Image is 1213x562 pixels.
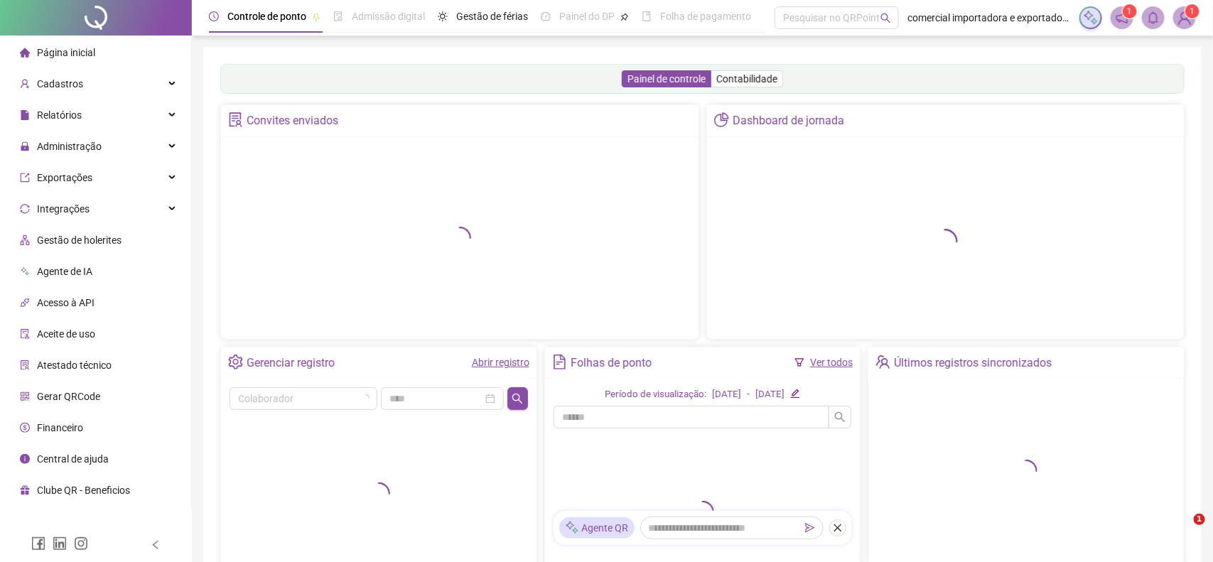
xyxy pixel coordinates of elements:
[37,172,92,183] span: Exportações
[880,13,891,23] span: search
[620,13,629,21] span: pushpin
[1083,10,1099,26] img: sparkle-icon.fc2bf0ac1784a2077858766a79e2daf3.svg
[37,453,109,465] span: Central de ajuda
[37,485,130,496] span: Clube QR - Beneficios
[660,11,751,22] span: Folha de pagamento
[1116,11,1128,24] span: notification
[571,351,652,375] div: Folhas de ponto
[20,141,30,151] span: lock
[20,235,30,245] span: apartment
[605,387,706,402] div: Período de visualização:
[37,78,83,90] span: Cadastros
[747,387,750,402] div: -
[361,394,370,403] span: loading
[31,536,45,551] span: facebook
[1123,4,1137,18] sup: 1
[1147,11,1160,24] span: bell
[37,391,100,402] span: Gerar QRCode
[20,423,30,433] span: dollar
[1015,460,1037,482] span: loading
[642,11,652,21] span: book
[448,227,471,249] span: loading
[716,73,777,85] span: Contabilidade
[228,355,243,369] span: setting
[714,112,729,127] span: pie-chart
[552,355,567,369] span: file-text
[37,109,82,121] span: Relatórios
[810,357,853,368] a: Ver todos
[37,297,95,308] span: Acesso à API
[565,521,579,536] img: sparkle-icon.fc2bf0ac1784a2077858766a79e2daf3.svg
[20,391,30,401] span: qrcode
[352,11,425,22] span: Admissão digital
[20,360,30,370] span: solution
[794,357,804,367] span: filter
[833,523,843,533] span: close
[512,393,523,404] span: search
[37,141,102,152] span: Administração
[247,351,335,375] div: Gerenciar registro
[1174,7,1195,28] img: 91461
[805,523,815,533] span: send
[456,11,528,22] span: Gestão de férias
[755,387,785,402] div: [DATE]
[691,501,714,524] span: loading
[228,112,243,127] span: solution
[247,109,338,133] div: Convites enviados
[20,110,30,120] span: file
[559,517,635,539] div: Agente QR
[1165,514,1199,548] iframe: Intercom live chat
[20,48,30,58] span: home
[37,360,112,371] span: Atestado técnico
[712,387,741,402] div: [DATE]
[20,329,30,339] span: audit
[932,229,958,254] span: loading
[1190,6,1195,16] span: 1
[37,47,95,58] span: Página inicial
[53,536,67,551] span: linkedin
[20,485,30,495] span: gift
[151,540,161,550] span: left
[37,203,90,215] span: Integrações
[312,13,320,21] span: pushpin
[333,11,343,21] span: file-done
[37,422,83,433] span: Financeiro
[37,328,95,340] span: Aceite de uso
[37,234,122,246] span: Gestão de holerites
[20,173,30,183] span: export
[1185,4,1199,18] sup: Atualize o seu contato no menu Meus Dados
[627,73,706,85] span: Painel de controle
[895,351,1052,375] div: Últimos registros sincronizados
[834,411,846,423] span: search
[438,11,448,21] span: sun
[875,355,890,369] span: team
[209,11,219,21] span: clock-circle
[20,454,30,464] span: info-circle
[20,298,30,308] span: api
[1194,514,1205,525] span: 1
[367,482,390,505] span: loading
[907,10,1071,26] span: comercial importadora e exportadora cone LTDA
[541,11,551,21] span: dashboard
[472,357,529,368] a: Abrir registro
[20,204,30,214] span: sync
[1128,6,1133,16] span: 1
[790,389,799,398] span: edit
[227,11,306,22] span: Controle de ponto
[37,266,92,277] span: Agente de IA
[733,109,844,133] div: Dashboard de jornada
[20,79,30,89] span: user-add
[559,11,615,22] span: Painel do DP
[74,536,88,551] span: instagram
